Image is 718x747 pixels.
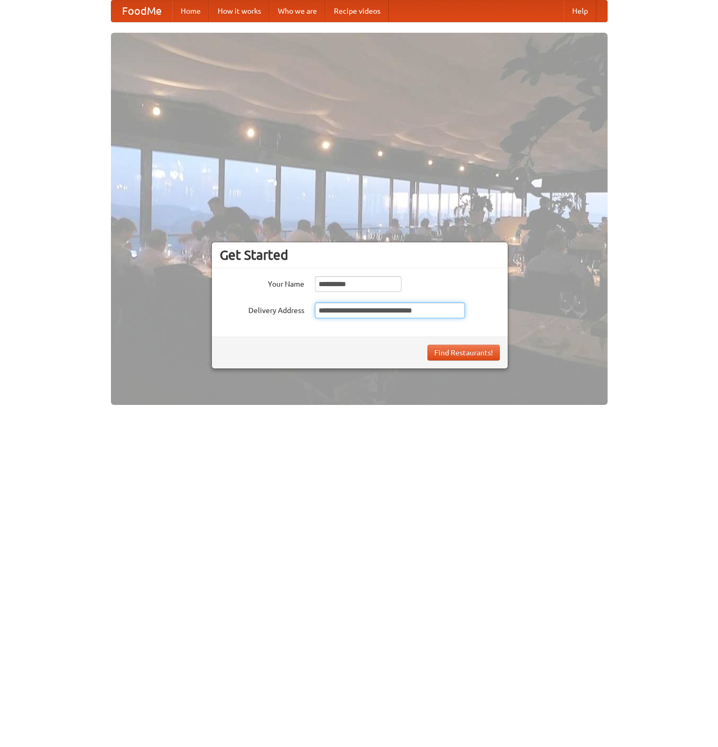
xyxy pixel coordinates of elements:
a: How it works [209,1,269,22]
a: Home [172,1,209,22]
a: Who we are [269,1,325,22]
label: Delivery Address [220,302,304,316]
label: Your Name [220,276,304,289]
button: Find Restaurants! [427,345,500,361]
a: Help [564,1,596,22]
a: FoodMe [111,1,172,22]
a: Recipe videos [325,1,389,22]
h3: Get Started [220,247,500,263]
